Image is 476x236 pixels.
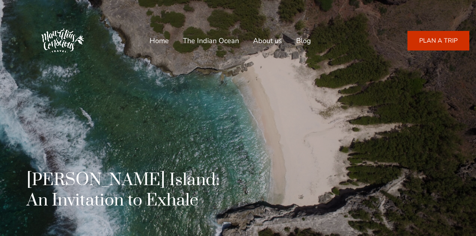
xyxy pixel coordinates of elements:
[253,31,282,50] a: About us
[183,31,239,50] a: The Indian Ocean
[407,31,469,50] a: PLAN A TRIP
[296,31,311,50] a: Blog
[27,170,221,211] h1: [PERSON_NAME] Island: An Invitation to Exhale
[150,31,169,50] a: Home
